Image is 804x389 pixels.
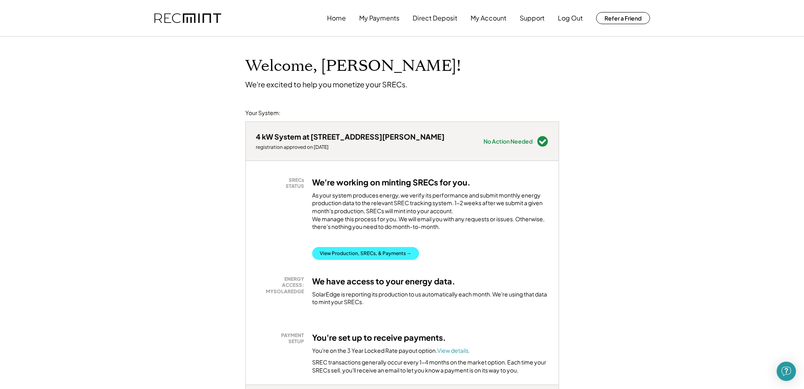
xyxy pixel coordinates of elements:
[260,177,304,189] div: SRECs STATUS
[312,358,549,374] div: SREC transactions generally occur every 1-4 months on the market option. Each time your SRECs sel...
[312,347,470,355] div: You're on the 3 Year Locked Rate payout option.
[359,10,399,26] button: My Payments
[596,12,650,24] button: Refer a Friend
[413,10,457,26] button: Direct Deposit
[256,132,444,141] div: 4 kW System at [STREET_ADDRESS][PERSON_NAME]
[256,144,444,150] div: registration approved on [DATE]
[154,13,221,23] img: recmint-logotype%403x.png
[312,276,455,286] h3: We have access to your energy data.
[312,191,549,235] div: As your system produces energy, we verify its performance and submit monthly energy production da...
[312,177,471,187] h3: We're working on minting SRECs for you.
[312,290,549,306] div: SolarEdge is reporting its production to us automatically each month. We're using that data to mi...
[483,138,533,144] div: No Action Needed
[260,276,304,295] div: ENERGY ACCESS: MYSOLAREDGE
[471,10,506,26] button: My Account
[312,332,446,343] h3: You're set up to receive payments.
[558,10,583,26] button: Log Out
[245,57,461,76] h1: Welcome, [PERSON_NAME]!
[437,347,470,354] a: View details.
[777,362,796,381] div: Open Intercom Messenger
[260,332,304,345] div: PAYMENT SETUP
[245,109,280,117] div: Your System:
[245,80,407,89] div: We're excited to help you monetize your SRECs.
[520,10,545,26] button: Support
[327,10,346,26] button: Home
[312,247,419,260] button: View Production, SRECs, & Payments →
